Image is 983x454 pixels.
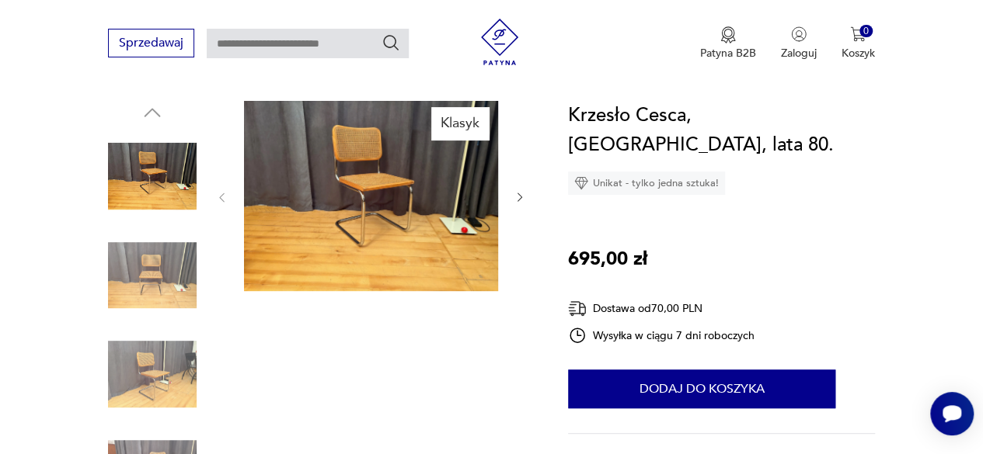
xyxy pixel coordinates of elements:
button: Patyna B2B [700,26,756,61]
div: Dostawa od 70,00 PLN [568,299,755,318]
button: 0Koszyk [842,26,875,61]
img: Zdjęcie produktu Krzesło Cesca, Włochy, lata 80. [244,101,498,291]
img: Ikonka użytkownika [791,26,807,42]
button: Zaloguj [781,26,817,61]
img: Ikona diamentu [574,176,588,190]
p: Koszyk [842,46,875,61]
a: Sprzedawaj [108,39,194,50]
a: Ikona medaluPatyna B2B [700,26,756,61]
p: Zaloguj [781,46,817,61]
button: Sprzedawaj [108,29,194,57]
div: Unikat - tylko jedna sztuka! [568,172,725,195]
img: Ikona koszyka [850,26,866,42]
div: 0 [859,25,873,38]
img: Ikona medalu [720,26,736,43]
button: Dodaj do koszyka [568,369,835,408]
iframe: Smartsupp widget button [930,392,974,435]
div: Klasyk [431,107,489,140]
img: Zdjęcie produktu Krzesło Cesca, Włochy, lata 80. [108,132,197,220]
p: 695,00 zł [568,244,647,274]
img: Ikona dostawy [568,299,587,318]
button: Szukaj [382,33,400,52]
p: Patyna B2B [700,46,756,61]
h1: Krzesło Cesca, [GEOGRAPHIC_DATA], lata 80. [568,101,875,160]
div: Wysyłka w ciągu 7 dni roboczych [568,326,755,345]
img: Zdjęcie produktu Krzesło Cesca, Włochy, lata 80. [108,231,197,320]
img: Patyna - sklep z meblami i dekoracjami vintage [476,19,523,65]
img: Zdjęcie produktu Krzesło Cesca, Włochy, lata 80. [108,330,197,418]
